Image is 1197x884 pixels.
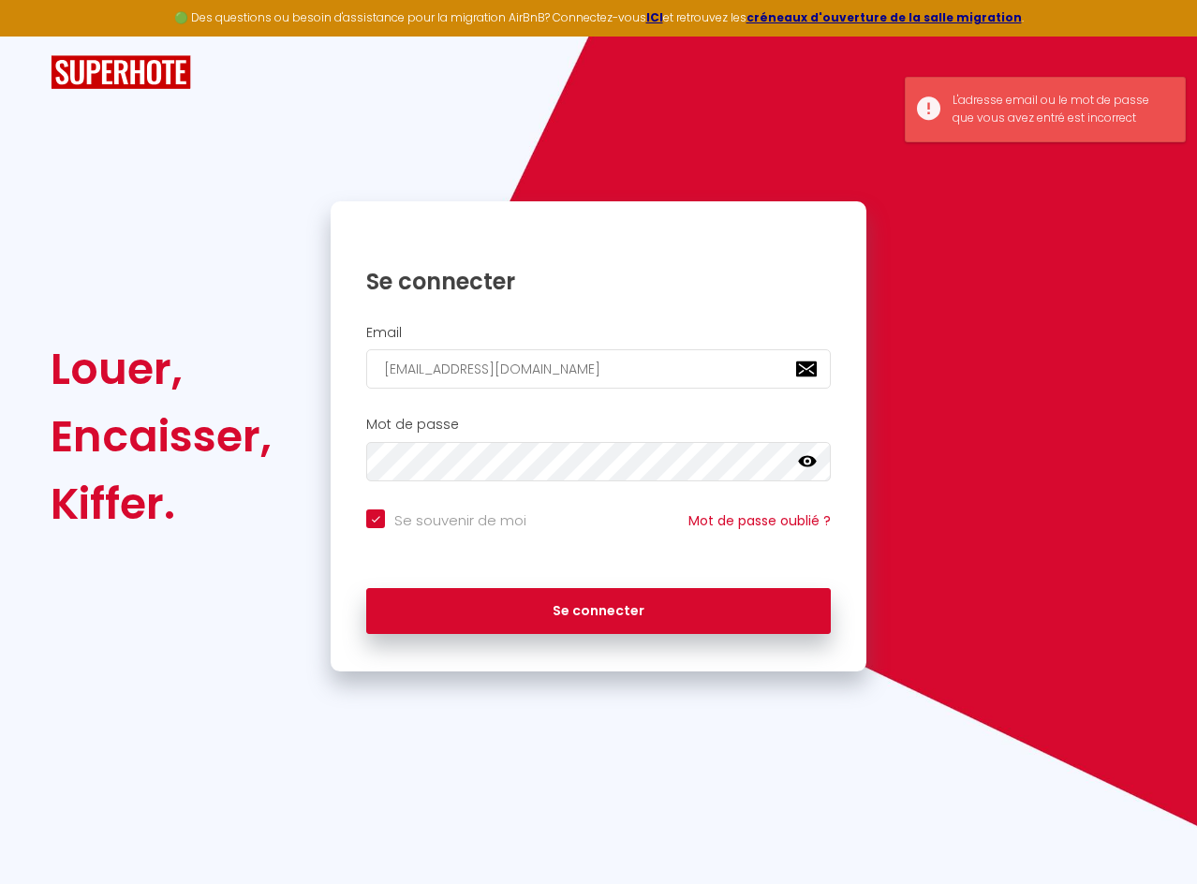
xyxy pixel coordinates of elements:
div: Kiffer. [51,470,272,538]
img: SuperHote logo [51,55,191,90]
a: créneaux d'ouverture de la salle migration [746,9,1022,25]
button: Se connecter [366,588,831,635]
div: Louer, [51,335,272,403]
h2: Email [366,325,831,341]
h1: Se connecter [366,267,831,296]
input: Ton Email [366,349,831,389]
a: Mot de passe oublié ? [688,511,831,530]
button: Ouvrir le widget de chat LiveChat [15,7,71,64]
h2: Mot de passe [366,417,831,433]
div: L'adresse email ou le mot de passe que vous avez entré est incorrect [953,92,1166,127]
div: Encaisser, [51,403,272,470]
a: ICI [646,9,663,25]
